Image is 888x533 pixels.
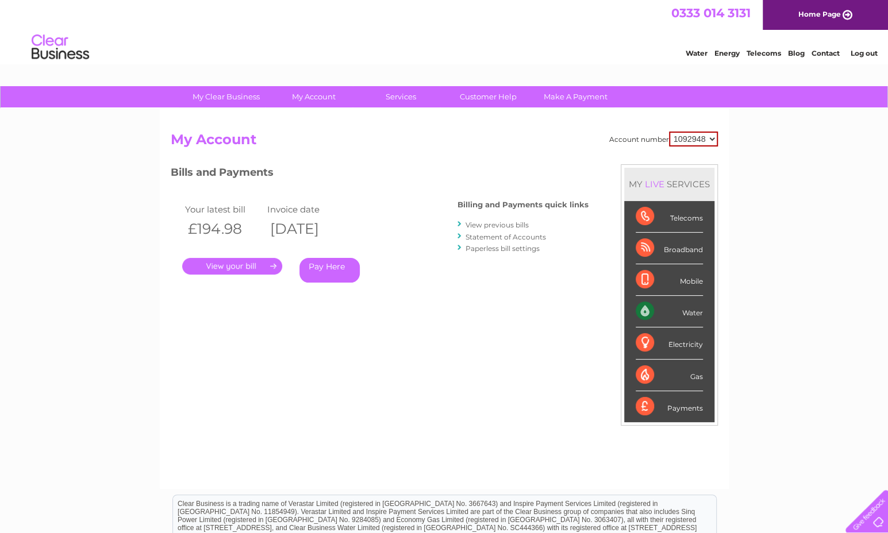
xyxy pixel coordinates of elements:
a: View previous bills [466,221,529,229]
a: Contact [812,49,840,57]
div: Broadband [636,233,703,264]
a: Water [686,49,708,57]
a: Pay Here [299,258,360,283]
th: [DATE] [264,217,347,241]
div: LIVE [643,179,667,190]
a: Blog [788,49,805,57]
div: Mobile [636,264,703,296]
a: Customer Help [441,86,536,107]
div: Payments [636,391,703,422]
img: logo.png [31,30,90,65]
div: Gas [636,360,703,391]
h2: My Account [171,132,718,153]
div: Clear Business is a trading name of Verastar Limited (registered in [GEOGRAPHIC_DATA] No. 3667643... [173,6,716,56]
a: Statement of Accounts [466,233,546,241]
div: Telecoms [636,201,703,233]
a: Telecoms [747,49,781,57]
h4: Billing and Payments quick links [458,200,589,209]
a: Services [353,86,448,107]
div: Account number [609,132,718,146]
a: 0333 014 3131 [671,6,751,20]
a: Log out [850,49,877,57]
th: £194.98 [182,217,265,241]
a: . [182,258,282,275]
a: My Clear Business [179,86,274,107]
a: My Account [266,86,361,107]
h3: Bills and Payments [171,164,589,184]
a: Energy [714,49,740,57]
div: MY SERVICES [624,168,714,200]
a: Paperless bill settings [466,244,540,253]
a: Make A Payment [528,86,623,107]
td: Your latest bill [182,202,265,217]
div: Water [636,296,703,327]
div: Electricity [636,327,703,359]
td: Invoice date [264,202,347,217]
